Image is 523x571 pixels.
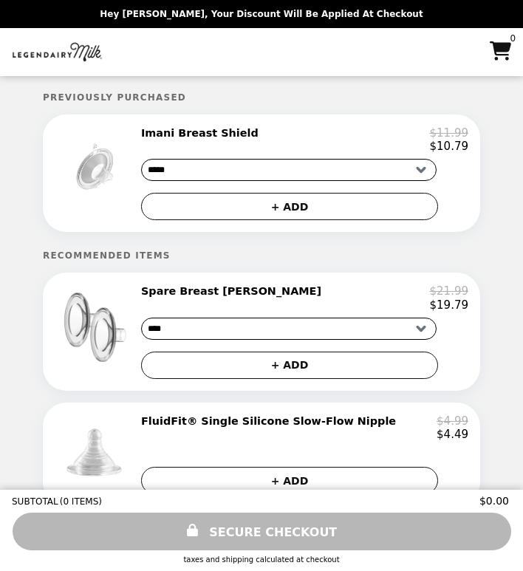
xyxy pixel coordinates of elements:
p: $4.49 [437,428,468,441]
select: Select a product variant [141,159,437,181]
span: $0.00 [479,495,511,507]
h2: Spare Breast [PERSON_NAME] [141,284,327,298]
h5: Recommended Items [43,250,480,261]
img: Imani Breast Shield [53,126,140,209]
img: FluidFit® Single Silicone Slow-Flow Nipple [54,414,137,494]
img: Spare Breast Shields [53,284,140,367]
span: ( 0 ITEMS ) [60,496,102,507]
p: Hey [PERSON_NAME], your discount will be applied at checkout [100,9,423,19]
img: Brand Logo [12,37,103,67]
p: $11.99 [430,126,469,140]
p: $21.99 [430,284,469,298]
p: $19.79 [430,298,469,312]
span: 0 [510,34,516,43]
button: + ADD [141,467,438,494]
p: $10.79 [430,140,469,153]
div: Taxes and Shipping calculated at checkout [12,555,511,564]
button: + ADD [141,193,438,220]
p: $4.99 [437,414,468,428]
h2: Imani Breast Shield [141,126,264,140]
h2: FluidFit® Single Silicone Slow-Flow Nipple [141,414,402,428]
select: Select a product variant [141,318,437,340]
button: + ADD [141,352,438,379]
h5: Previously Purchased [43,92,480,103]
span: SUBTOTAL [12,496,60,507]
